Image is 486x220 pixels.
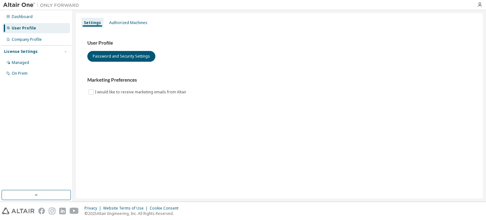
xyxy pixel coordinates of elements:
[84,206,103,211] div: Privacy
[109,20,147,25] div: Authorized Machines
[38,208,45,214] img: facebook.svg
[103,206,150,211] div: Website Terms of Use
[49,208,55,214] img: instagram.svg
[59,208,66,214] img: linkedin.svg
[3,2,82,8] img: Altair One
[12,71,28,76] div: On Prem
[95,88,188,96] label: I would like to receive marketing emails from Altair
[70,208,79,214] img: youtube.svg
[12,14,33,19] div: Dashboard
[84,20,101,25] div: Settings
[87,40,471,46] h3: User Profile
[12,60,29,65] div: Managed
[150,206,182,211] div: Cookie Consent
[4,49,38,54] div: License Settings
[87,77,471,83] h3: Marketing Preferences
[2,208,34,214] img: altair_logo.svg
[87,51,155,62] button: Password and Security Settings
[84,211,182,216] p: © 2025 Altair Engineering, Inc. All Rights Reserved.
[12,37,42,42] div: Company Profile
[12,26,36,31] div: User Profile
